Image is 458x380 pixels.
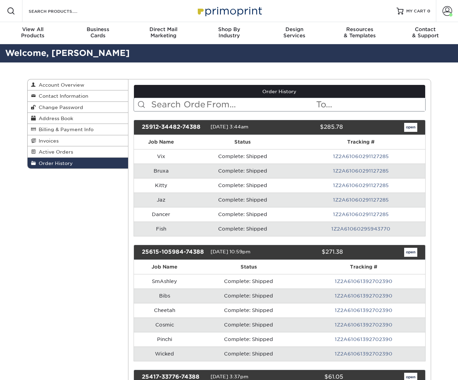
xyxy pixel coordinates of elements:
td: Complete: Shipped [195,332,302,347]
span: Change Password [36,105,83,110]
th: Tracking # [302,260,425,274]
td: Complete: Shipped [188,193,297,207]
span: Address Book [36,116,73,121]
span: Contact Information [36,93,88,99]
td: Complete: Shipped [188,149,297,164]
td: Cosmic [134,318,195,332]
a: Shop ByIndustry [196,22,262,44]
div: Services [262,26,327,39]
a: Contact Information [28,90,128,101]
td: Complete: Shipped [195,303,302,318]
td: Kitty [134,178,188,193]
th: Job Name [134,135,188,149]
td: SmAshley [134,274,195,289]
th: Status [188,135,297,149]
a: 1Z2A61061392702390 [335,351,392,357]
span: Invoices [36,138,59,144]
a: Address Book [28,113,128,124]
div: 25912-34482-74388 [137,123,211,132]
td: Complete: Shipped [195,318,302,332]
span: Shop By [196,26,262,32]
a: Resources& Templates [327,22,393,44]
a: 1Z2A61061392702390 [335,279,392,284]
span: Contact [392,26,458,32]
span: Order History [36,160,73,166]
span: Business [66,26,131,32]
div: Cards [66,26,131,39]
a: 1Z2A61061392702390 [335,308,392,313]
a: 1Z2A61061392702390 [335,293,392,299]
input: From... [206,98,315,111]
td: Bibs [134,289,195,303]
a: 1Z2A61061392702390 [335,337,392,342]
td: Complete: Shipped [195,289,302,303]
a: Order History [28,158,128,168]
span: Design [262,26,327,32]
th: Tracking # [297,135,425,149]
div: Industry [196,26,262,39]
div: Marketing [131,26,196,39]
a: DesignServices [262,22,327,44]
a: Change Password [28,102,128,113]
th: Job Name [134,260,195,274]
th: Status [195,260,302,274]
a: 1Z2A61060291127285 [333,183,389,188]
td: Fish [134,222,188,236]
a: Active Orders [28,146,128,157]
span: Account Overview [36,82,84,88]
input: Search Orders... [150,98,206,111]
a: 1Z2A61061392702390 [335,322,392,328]
div: & Support [392,26,458,39]
td: Vix [134,149,188,164]
a: open [404,123,417,132]
a: Invoices [28,135,128,146]
td: Complete: Shipped [188,222,297,236]
span: [DATE] 10:59pm [211,249,251,254]
input: SEARCH PRODUCTS..... [28,7,95,15]
td: Complete: Shipped [188,164,297,178]
span: Resources [327,26,393,32]
td: Complete: Shipped [195,347,302,361]
a: Contact& Support [392,22,458,44]
td: Complete: Shipped [195,274,302,289]
input: To... [315,98,425,111]
td: Cheetah [134,303,195,318]
span: [DATE] 3:37pm [211,374,249,379]
span: [DATE] 3:44am [211,124,249,129]
a: open [404,248,417,257]
a: 1Z2A61060291127285 [333,197,389,203]
a: Direct MailMarketing [131,22,196,44]
td: Jaz [134,193,188,207]
img: Primoprint [195,3,264,18]
a: 1Z2A61060291127285 [333,212,389,217]
div: $271.38 [274,248,348,257]
a: Account Overview [28,79,128,90]
span: MY CART [406,8,426,14]
a: Order History [134,85,425,98]
td: Dancer [134,207,188,222]
span: Billing & Payment Info [36,127,94,132]
a: 1Z2A61060291127285 [333,154,389,159]
div: 25615-105984-74388 [137,248,211,257]
a: 1Z2A61060291127285 [333,168,389,174]
div: $285.78 [274,123,348,132]
a: BusinessCards [66,22,131,44]
span: 0 [427,9,430,13]
a: 1Z2A61060295943770 [331,226,390,232]
td: Pinchi [134,332,195,347]
td: Complete: Shipped [188,178,297,193]
span: Active Orders [36,149,73,155]
span: Direct Mail [131,26,196,32]
div: & Templates [327,26,393,39]
td: Wicked [134,347,195,361]
td: Complete: Shipped [188,207,297,222]
td: Bruxa [134,164,188,178]
a: Billing & Payment Info [28,124,128,135]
